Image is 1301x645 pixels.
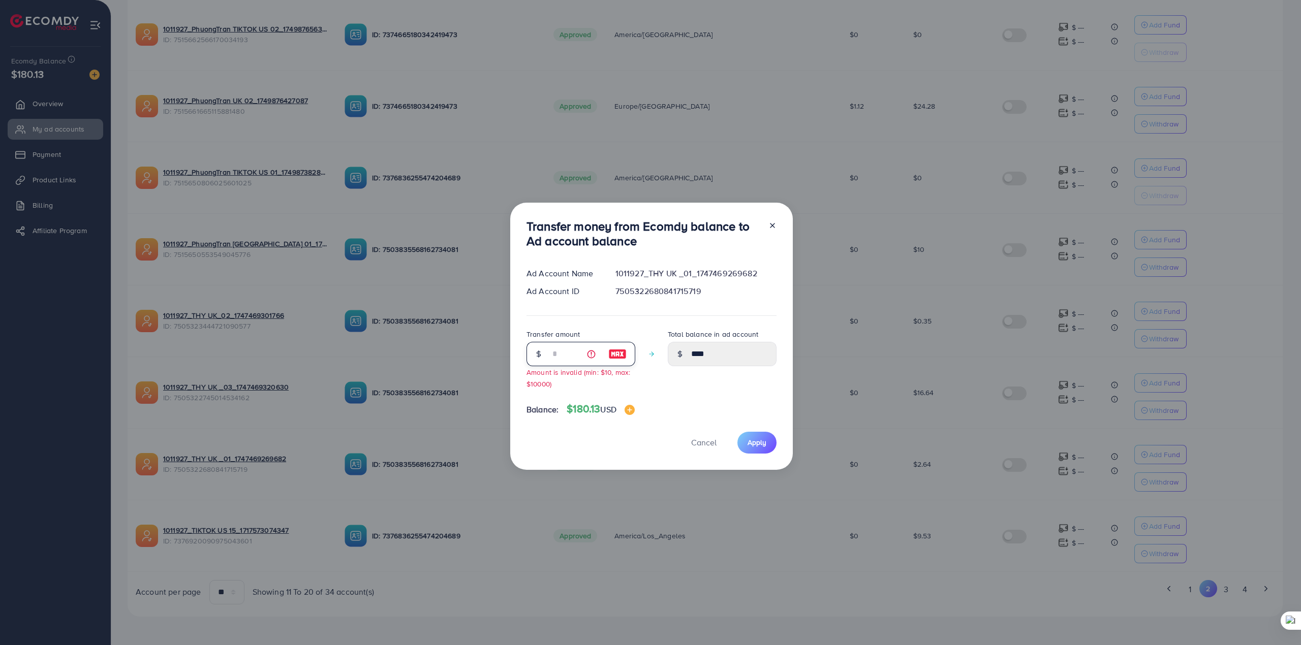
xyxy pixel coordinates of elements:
[737,432,777,454] button: Apply
[608,348,627,360] img: image
[607,285,785,297] div: 7505322680841715719
[526,404,559,415] span: Balance:
[607,268,785,279] div: 1011927_THY UK _01_1747469269682
[678,432,729,454] button: Cancel
[1258,599,1293,637] iframe: Chat
[518,285,607,297] div: Ad Account ID
[668,329,758,339] label: Total balance in ad account
[526,367,630,389] small: Amount is invalid (min: $10, max: $10000)
[691,437,717,448] span: Cancel
[518,268,607,279] div: Ad Account Name
[526,329,580,339] label: Transfer amount
[625,405,635,415] img: image
[600,404,616,415] span: USD
[567,403,635,415] h4: $180.13
[526,219,760,248] h3: Transfer money from Ecomdy balance to Ad account balance
[748,437,766,447] span: Apply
